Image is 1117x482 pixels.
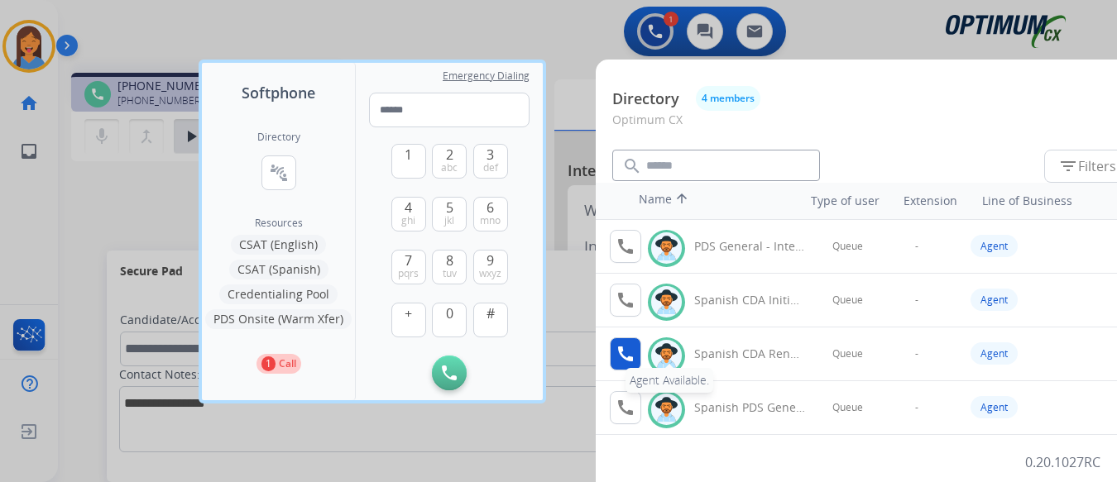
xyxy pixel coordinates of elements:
[654,343,678,369] img: avatar
[473,303,508,337] button: #
[446,198,453,217] span: 5
[616,290,635,310] mat-icon: call
[256,354,301,374] button: 1Call
[654,236,678,261] img: avatar
[442,365,457,380] img: call-button
[405,198,412,217] span: 4
[229,260,328,279] button: CSAT (Spanish)
[473,197,508,231] button: 6mno
[391,303,426,337] button: +
[446,145,453,165] span: 2
[1058,156,1078,176] mat-icon: filter_list
[971,396,1018,418] div: Agent
[473,250,508,284] button: 9wxyz
[405,303,412,323] span: +
[1025,452,1100,472] p: 0.20.1027RC
[971,235,1018,257] div: Agent
[616,344,635,364] mat-icon: call
[971,342,1018,365] div: Agent
[654,397,678,422] img: avatar
[242,81,315,104] span: Softphone
[915,401,918,414] span: -
[398,267,419,280] span: pqrs
[487,198,494,217] span: 6
[832,240,863,253] span: Queue
[654,289,678,315] img: avatar
[630,183,779,219] th: Name
[487,145,494,165] span: 3
[255,217,303,230] span: Resources
[269,163,289,183] mat-icon: connect_without_contact
[446,303,453,323] span: 0
[788,184,888,217] th: Type of user
[626,368,713,393] div: Agent Available.
[432,197,467,231] button: 5jkl
[971,289,1018,311] div: Agent
[473,144,508,179] button: 3def
[443,267,457,280] span: tuv
[610,337,641,370] button: Agent Available.
[432,144,467,179] button: 2abc
[405,145,412,165] span: 1
[832,347,863,360] span: Queue
[391,250,426,284] button: 7pqrs
[487,251,494,270] span: 9
[612,88,679,110] p: Directory
[441,161,458,174] span: abc
[694,292,805,308] div: Spanish CDA Initial General - Internal
[694,399,805,416] div: Spanish PDS General - Internal
[391,144,426,179] button: 1
[444,214,454,227] span: jkl
[443,69,530,83] span: Emergency Dialing
[832,293,863,307] span: Queue
[405,251,412,270] span: 7
[219,284,338,304] button: Credentialing Pool
[432,303,467,337] button: 0
[205,309,352,329] button: PDS Onsite (Warm Xfer)
[694,238,805,255] div: PDS General - Internal
[622,156,642,176] mat-icon: search
[261,356,276,371] p: 1
[432,250,467,284] button: 8tuv
[1058,156,1116,176] span: Filters
[915,347,918,360] span: -
[694,346,805,362] div: Spanish CDA Renewal General - Internal
[696,86,760,111] button: 4 members
[257,131,300,144] h2: Directory
[446,251,453,270] span: 8
[391,197,426,231] button: 4ghi
[480,214,501,227] span: mno
[401,214,415,227] span: ghi
[279,356,296,371] p: Call
[616,398,635,418] mat-icon: call
[915,293,918,307] span: -
[487,303,495,323] span: #
[231,235,326,255] button: CSAT (English)
[832,401,863,414] span: Queue
[915,240,918,253] span: -
[672,191,692,211] mat-icon: arrow_upward
[483,161,498,174] span: def
[895,184,966,217] th: Extension
[479,267,501,280] span: wxyz
[616,236,635,256] mat-icon: call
